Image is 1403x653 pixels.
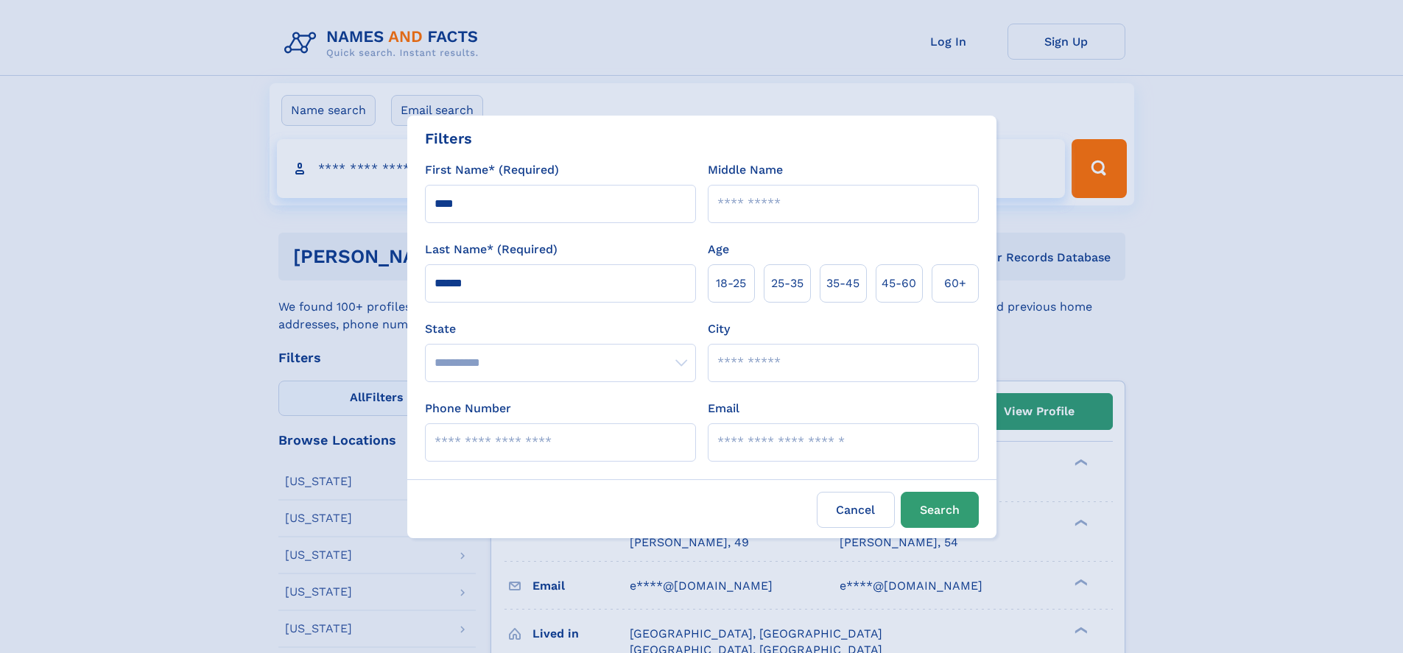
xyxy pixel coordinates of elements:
[708,161,783,179] label: Middle Name
[716,275,746,292] span: 18‑25
[817,492,895,528] label: Cancel
[708,320,730,338] label: City
[425,161,559,179] label: First Name* (Required)
[826,275,859,292] span: 35‑45
[708,241,729,258] label: Age
[425,400,511,417] label: Phone Number
[425,241,558,258] label: Last Name* (Required)
[944,275,966,292] span: 60+
[425,320,696,338] label: State
[425,127,472,149] div: Filters
[771,275,804,292] span: 25‑35
[708,400,739,417] label: Email
[901,492,979,528] button: Search
[882,275,916,292] span: 45‑60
